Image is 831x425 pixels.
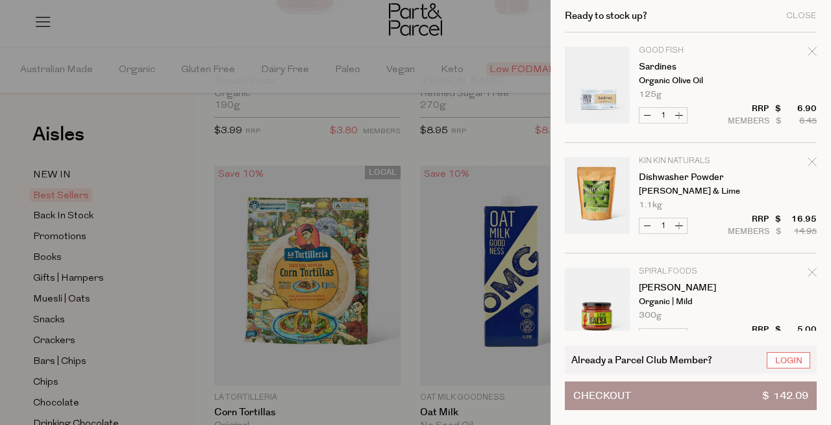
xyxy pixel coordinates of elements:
[808,45,817,62] div: Remove Sardines
[565,381,817,410] button: Checkout$ 142.09
[786,12,817,20] div: Close
[639,268,739,276] p: Spiral Foods
[639,298,739,306] p: Organic | Mild
[571,352,712,367] span: Already a Parcel Club Member?
[808,155,817,173] div: Remove Dishwasher Powder
[639,47,739,55] p: Good Fish
[565,11,647,21] h2: Ready to stock up?
[808,266,817,283] div: Remove Leve Salsa
[639,157,739,165] p: Kin Kin Naturals
[639,311,662,320] span: 300g
[655,218,671,233] input: QTY Dishwasher Powder
[767,352,810,368] a: Login
[639,201,662,209] span: 1.1kg
[762,382,808,409] span: $ 142.09
[639,283,739,292] a: [PERSON_NAME]
[655,329,671,344] input: QTY Leve Salsa
[655,108,671,123] input: QTY Sardines
[573,382,631,409] span: Checkout
[639,187,739,196] p: [PERSON_NAME] & Lime
[639,77,739,85] p: Organic Olive Oil
[639,90,662,99] span: 125g
[639,173,739,182] a: Dishwasher Powder
[639,62,739,71] a: Sardines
